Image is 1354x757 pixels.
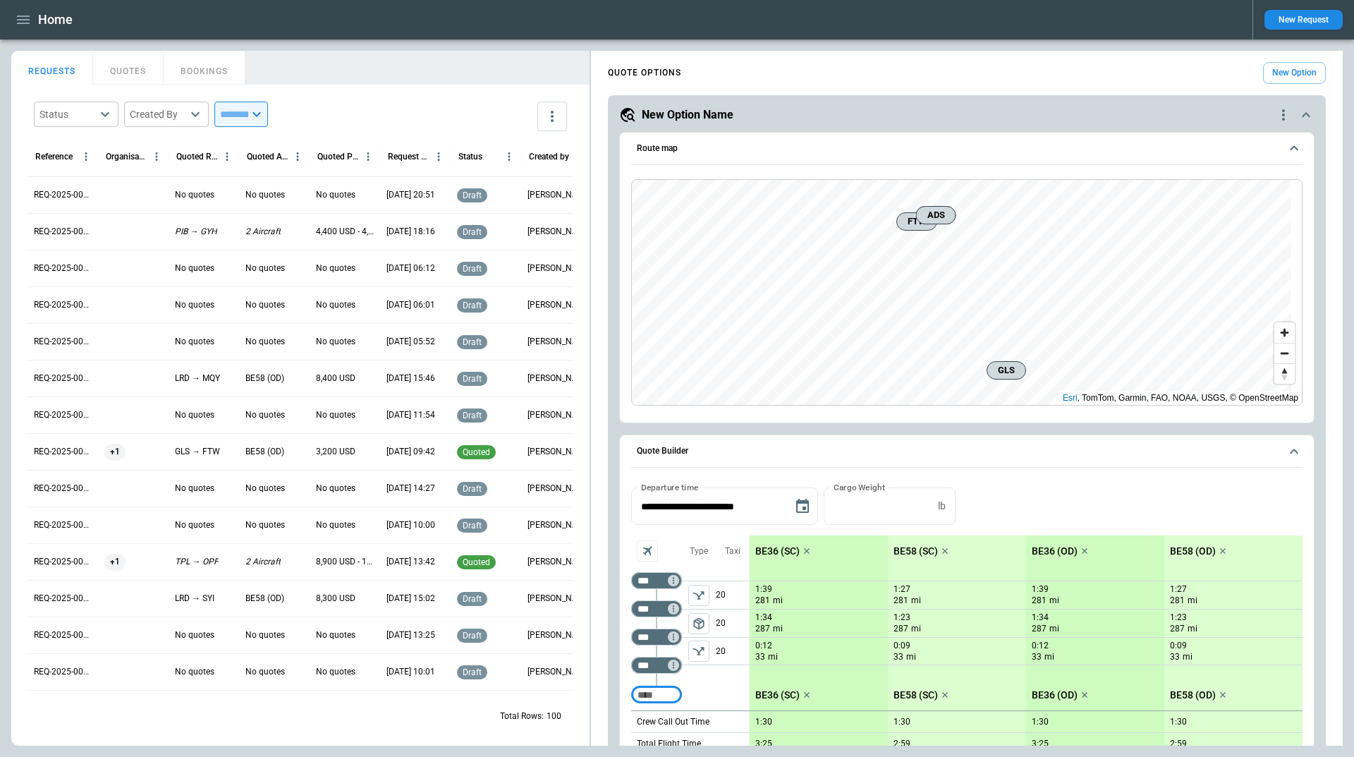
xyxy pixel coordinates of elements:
[1063,393,1078,403] a: Esri
[1032,545,1078,557] p: BE36 (OD)
[690,545,708,557] p: Type
[768,651,778,663] p: mi
[755,641,772,651] p: 0:12
[245,593,284,605] p: BE58 (OD)
[834,481,885,493] label: Cargo Weight
[527,373,587,384] p: Allen Maki
[893,623,908,635] p: 287
[608,70,681,76] h4: QUOTE OPTIONS
[34,483,93,495] p: REQ-2025-000270
[547,710,561,722] p: 100
[245,262,285,274] p: No quotes
[316,519,355,531] p: No quotes
[458,152,482,162] div: Status
[938,500,946,512] p: lb
[632,180,1291,406] canvas: Map
[316,373,355,384] p: 8,400 USD
[893,739,910,749] p: 2:59
[34,299,93,311] p: REQ-2025-000275
[631,435,1303,468] button: Quote Builder
[893,595,908,607] p: 281
[245,409,285,421] p: No quotes
[460,264,484,274] span: draft
[39,107,96,121] div: Status
[316,336,355,348] p: No quotes
[316,593,355,605] p: 8,300 USD
[245,483,285,495] p: No quotes
[911,595,921,607] p: mi
[1170,612,1187,623] p: 1:23
[34,666,93,678] p: REQ-2025-000265
[1049,595,1059,607] p: mi
[104,544,126,580] span: +1
[460,484,484,494] span: draft
[175,629,214,641] p: No quotes
[34,373,93,384] p: REQ-2025-000273
[631,179,1303,406] div: Route map
[175,666,214,678] p: No quotes
[1032,584,1049,595] p: 1:39
[527,593,587,605] p: Allen Maki
[716,638,750,665] p: 20
[245,556,281,568] p: 2 Aircraft
[688,641,709,662] button: left aligned
[631,629,682,646] div: Too short
[386,629,435,641] p: 09/03/2025 13:25
[537,102,567,131] button: more
[386,262,435,274] p: 09/12/2025 06:12
[1188,595,1197,607] p: mi
[527,299,587,311] p: Cady Howell
[317,152,359,162] div: Quoted Price
[1032,651,1042,663] p: 33
[316,666,355,678] p: No quotes
[104,434,126,470] span: +1
[34,629,93,641] p: REQ-2025-000266
[755,595,770,607] p: 281
[1170,584,1187,595] p: 1:27
[386,189,435,201] p: 09/14/2025 20:51
[34,336,93,348] p: REQ-2025-000274
[1264,10,1343,30] button: New Request
[1032,641,1049,651] p: 0:12
[460,374,484,384] span: draft
[1263,62,1326,84] button: New Option
[316,189,355,201] p: No quotes
[34,226,93,238] p: REQ-2025-000277
[500,710,544,722] p: Total Rows:
[1170,739,1187,749] p: 2:59
[386,226,435,238] p: 09/12/2025 18:16
[245,666,285,678] p: No quotes
[1032,739,1049,749] p: 3:25
[527,446,587,458] p: George O'Bryan
[500,147,518,166] button: Status column menu
[637,716,709,728] p: Crew Call Out Time
[1274,343,1295,363] button: Zoom out
[631,686,682,703] div: Too short
[527,556,587,568] p: Ben Gundermann
[637,144,678,153] h6: Route map
[34,262,93,274] p: REQ-2025-000276
[1188,623,1197,635] p: mi
[1032,595,1047,607] p: 281
[1274,363,1295,384] button: Reset bearing to north
[34,446,93,458] p: REQ-2025-000271
[688,585,709,606] button: left aligned
[34,189,93,201] p: REQ-2025-000278
[175,373,220,384] p: LRD → MQY
[1032,717,1049,727] p: 1:30
[631,133,1303,165] button: Route map
[175,336,214,348] p: No quotes
[893,584,910,595] p: 1:27
[1170,641,1187,651] p: 0:09
[906,651,916,663] p: mi
[1049,623,1059,635] p: mi
[460,301,484,310] span: draft
[245,226,281,238] p: 2 Aircraft
[725,545,740,557] p: Taxi
[637,447,688,456] h6: Quote Builder
[175,483,214,495] p: No quotes
[77,147,95,166] button: Reference column menu
[316,409,355,421] p: No quotes
[893,689,938,701] p: BE58 (SC)
[218,147,236,166] button: Quoted Route column menu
